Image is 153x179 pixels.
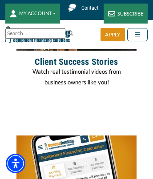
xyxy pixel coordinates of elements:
input: Search [5,28,65,39]
span: Contact Us [64,5,99,25]
span: Watch real testimonial videos from business owners like you! [32,68,121,86]
h4: Client Success Stories [23,57,130,66]
button: MY ACCOUNT [5,4,60,24]
a: SUBSCRIBE [104,4,148,24]
a: Clear search text [56,30,63,37]
img: Search [67,29,74,36]
div: Accessibility Menu [6,154,25,173]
